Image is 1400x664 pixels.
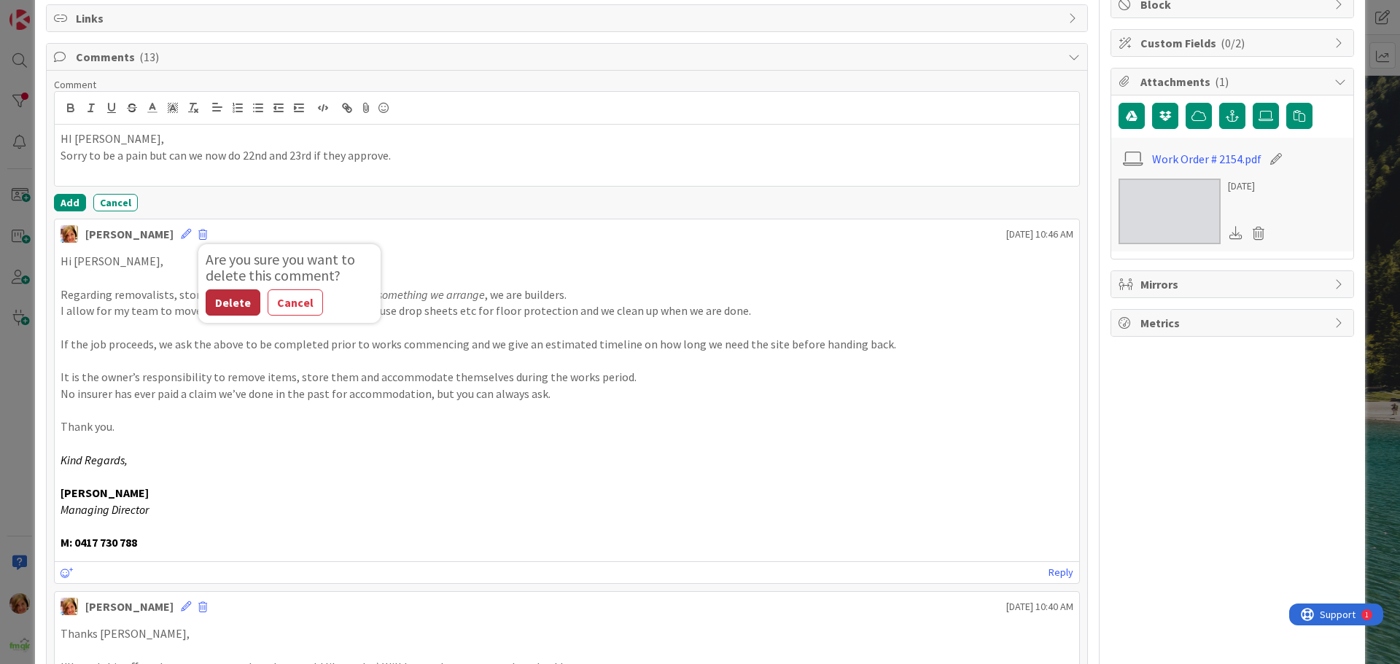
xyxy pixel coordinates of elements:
img: KD [61,225,78,243]
p: I allow for my team to move any larger items out of the way, we use drop sheets etc for floor pro... [61,302,1073,319]
p: Thanks [PERSON_NAME], [61,625,1073,642]
button: Delete [206,289,260,316]
p: It is the owner’s responsibility to remove items, store them and accommodate themselves during th... [61,369,1073,386]
img: KD [61,598,78,615]
strong: [PERSON_NAME] [61,485,149,500]
p: No insurer has ever paid a claim we’ve done in the past for accommodation, but you can always ask. [61,386,1073,402]
div: [DATE] [1228,179,1270,194]
span: [DATE] 10:40 AM [1006,599,1073,614]
em: Kind Regards, [61,453,128,467]
div: 1 [76,6,79,17]
div: [PERSON_NAME] [85,225,174,243]
em: this is not something we arrange [332,287,485,302]
p: Sorry to be a pain but can we now do 22nd and 23rd if they approve. [61,147,1073,164]
span: Mirrors [1140,276,1327,293]
span: Attachments [1140,73,1327,90]
a: Reply [1049,563,1073,582]
button: Add [54,194,86,211]
span: Comments [76,48,1061,66]
span: ( 0/2 ) [1221,36,1245,50]
strong: M: 0417 730 788 [61,535,137,550]
button: Cancel [268,289,323,316]
button: Cancel [93,194,138,211]
div: Are you sure you want to delete this comment? [206,251,373,284]
em: Managing Director [61,502,149,517]
span: ( 13 ) [139,50,159,64]
span: Links [76,9,1061,27]
div: [PERSON_NAME] [85,598,174,615]
span: Custom Fields [1140,34,1327,52]
a: Work Order # 2154.pdf [1152,150,1261,168]
p: HI [PERSON_NAME], [61,130,1073,147]
span: Support [31,2,66,20]
span: [DATE] 10:46 AM [1006,227,1073,242]
p: Regarding removalists, storage and accommodation – , we are builders. [61,286,1073,303]
p: Thank you. [61,418,1073,435]
p: If the job proceeds, we ask the above to be completed prior to works commencing and we give an es... [61,336,1073,353]
span: Metrics [1140,314,1327,332]
div: Download [1228,224,1244,243]
span: Comment [54,78,96,91]
span: ( 1 ) [1215,74,1229,89]
p: Hi [PERSON_NAME], [61,253,1073,270]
